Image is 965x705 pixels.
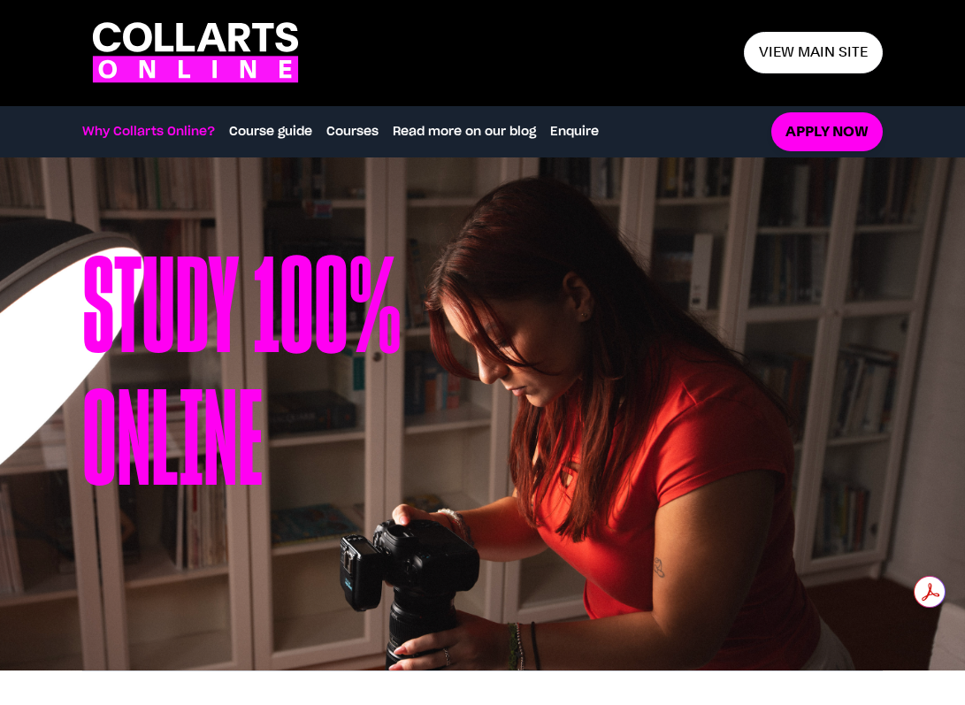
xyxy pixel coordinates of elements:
[771,112,883,152] a: Apply now
[82,122,215,142] a: Why Collarts Online?
[744,32,883,73] a: View main site
[82,246,483,582] h1: Study 100% online
[550,122,599,142] a: Enquire
[229,122,312,142] a: Course guide
[326,122,379,142] a: Courses
[393,122,536,142] a: Read more on our blog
